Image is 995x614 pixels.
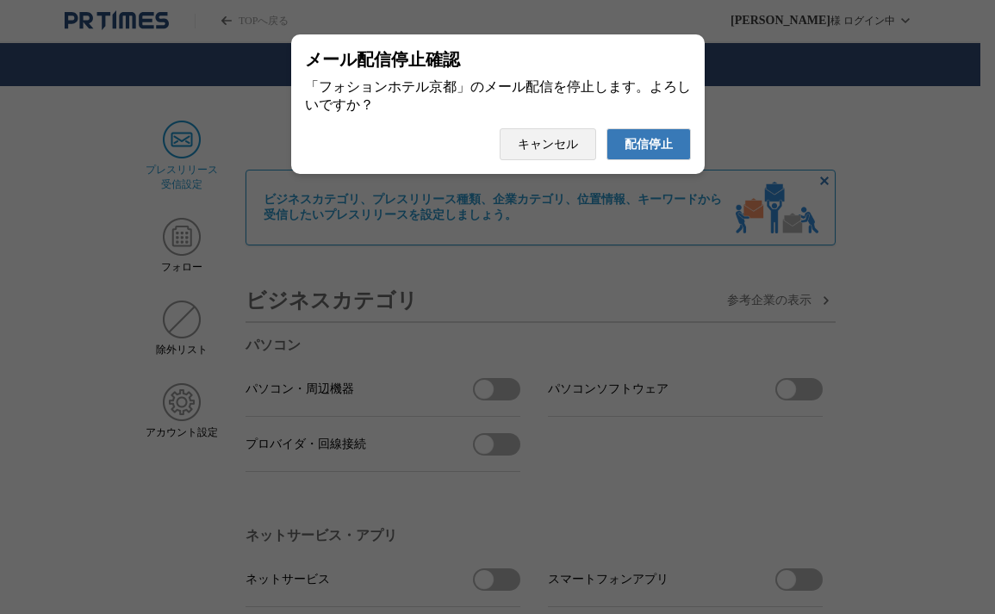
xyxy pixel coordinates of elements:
div: 「フォションホテル京都」のメール配信を停止します。よろしいですか？ [305,78,691,115]
button: 配信停止 [606,128,691,160]
span: 配信停止 [625,137,673,152]
span: キャンセル [518,137,578,152]
span: メール配信停止確認 [305,48,460,71]
button: キャンセル [500,128,596,160]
